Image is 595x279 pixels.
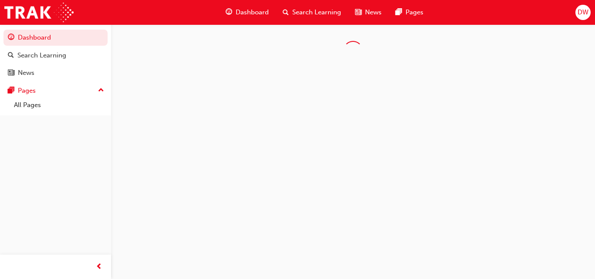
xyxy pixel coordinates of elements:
[3,65,108,81] a: News
[98,85,104,96] span: up-icon
[3,30,108,46] a: Dashboard
[365,7,382,17] span: News
[17,50,66,61] div: Search Learning
[4,3,74,22] img: Trak
[3,47,108,64] a: Search Learning
[8,52,14,60] span: search-icon
[96,262,102,272] span: prev-icon
[3,28,108,83] button: DashboardSearch LearningNews
[292,7,341,17] span: Search Learning
[355,7,362,18] span: news-icon
[396,7,402,18] span: pages-icon
[236,7,269,17] span: Dashboard
[3,83,108,99] button: Pages
[575,5,591,20] button: DW
[283,7,289,18] span: search-icon
[389,3,430,21] a: pages-iconPages
[406,7,423,17] span: Pages
[226,7,232,18] span: guage-icon
[219,3,276,21] a: guage-iconDashboard
[8,87,14,95] span: pages-icon
[18,68,34,78] div: News
[276,3,348,21] a: search-iconSearch Learning
[348,3,389,21] a: news-iconNews
[10,98,108,112] a: All Pages
[8,69,14,77] span: news-icon
[18,86,36,96] div: Pages
[578,7,588,17] span: DW
[8,34,14,42] span: guage-icon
